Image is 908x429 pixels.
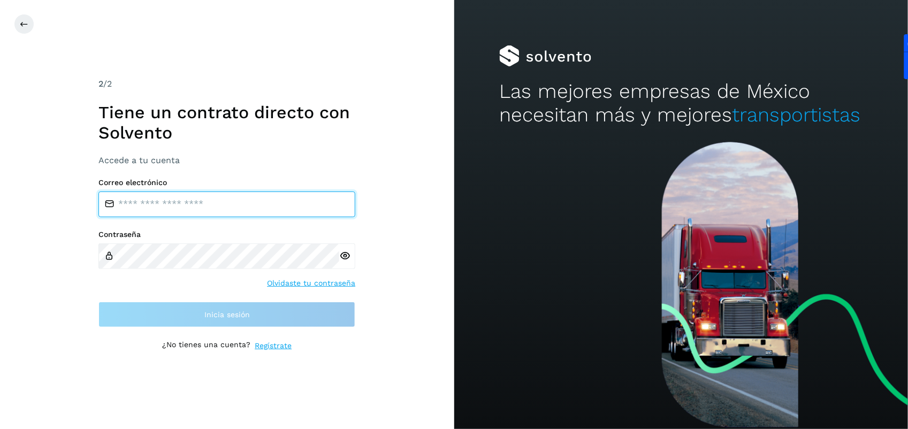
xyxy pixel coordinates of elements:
span: Inicia sesión [204,311,250,318]
h2: Las mejores empresas de México necesitan más y mejores [499,80,863,127]
p: ¿No tienes una cuenta? [162,340,250,351]
span: transportistas [732,103,860,126]
a: Olvidaste tu contraseña [267,278,355,289]
label: Correo electrónico [98,178,355,187]
h1: Tiene un contrato directo con Solvento [98,102,355,143]
button: Inicia sesión [98,302,355,327]
label: Contraseña [98,230,355,239]
span: 2 [98,79,103,89]
h3: Accede a tu cuenta [98,155,355,165]
div: /2 [98,78,355,90]
a: Regístrate [255,340,292,351]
